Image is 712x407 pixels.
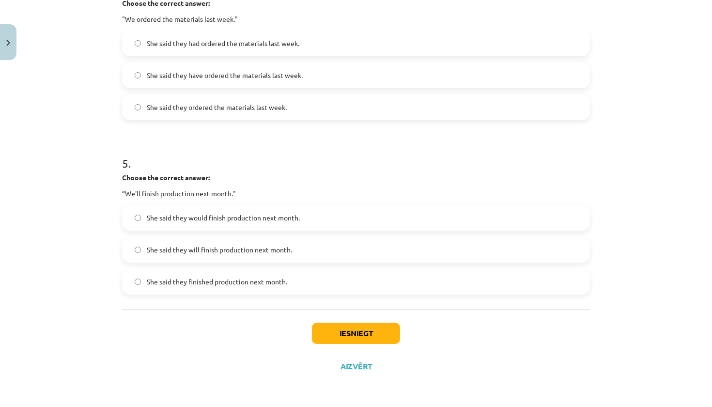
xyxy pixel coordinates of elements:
span: She said they had ordered the materials last week. [147,38,299,48]
span: She said they have ordered the materials last week. [147,70,303,80]
button: Iesniegt [312,323,400,344]
h1: 5 . [122,140,590,170]
span: She said they would finish production next month. [147,213,300,223]
span: She said they finished production next month. [147,277,287,287]
p: “We'll finish production next month." [122,188,590,199]
p: "We ordered the materials last week." [122,14,590,24]
input: She said they have ordered the materials last week. [135,72,141,78]
span: She said they will finish production next month. [147,245,292,255]
input: She said they finished production next month. [135,279,141,285]
input: She said they had ordered the materials last week. [135,40,141,47]
input: She said they will finish production next month. [135,247,141,253]
strong: Choose the correct answer: [122,173,210,182]
img: icon-close-lesson-0947bae3869378f0d4975bcd49f059093ad1ed9edebbc8119c70593378902aed.svg [6,40,10,46]
input: She said they ordered the materials last week. [135,104,141,110]
span: She said they ordered the materials last week. [147,102,287,112]
button: Aizvērt [338,361,374,371]
input: She said they would finish production next month. [135,215,141,221]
